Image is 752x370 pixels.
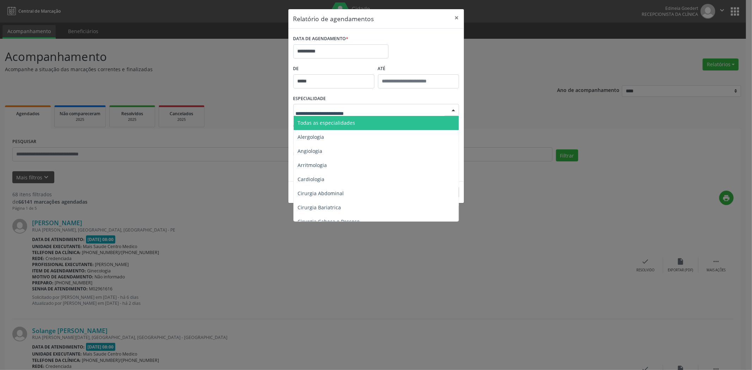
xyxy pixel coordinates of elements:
[298,119,355,126] span: Todas as especialidades
[298,162,327,168] span: Arritmologia
[293,93,326,104] label: ESPECIALIDADE
[293,63,374,74] label: De
[298,148,323,154] span: Angiologia
[298,134,324,140] span: Alergologia
[298,190,344,197] span: Cirurgia Abdominal
[378,63,459,74] label: ATÉ
[298,204,341,211] span: Cirurgia Bariatrica
[293,33,349,44] label: DATA DE AGENDAMENTO
[298,218,360,225] span: Cirurgia Cabeça e Pescoço
[293,14,374,23] h5: Relatório de agendamentos
[450,9,464,26] button: Close
[298,176,325,183] span: Cardiologia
